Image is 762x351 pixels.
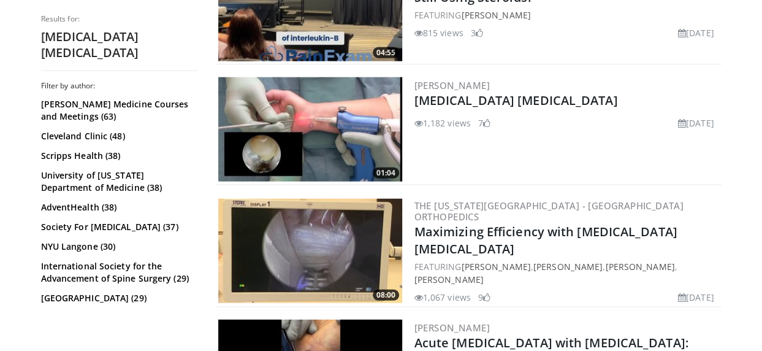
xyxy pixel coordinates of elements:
a: Society For [MEDICAL_DATA] (37) [41,221,194,233]
a: [PERSON_NAME] [414,322,490,334]
li: [DATE] [678,117,714,129]
a: NYU Langone (30) [41,241,194,253]
span: 08:00 [373,290,399,301]
span: 04:55 [373,47,399,58]
a: Scripps Health (38) [41,150,194,162]
a: 01:04 [218,77,402,182]
img: f0ad5576-d8ba-4bac-9a7d-39d31f3cf77b.300x170_q85_crop-smart_upscale.jpg [218,199,402,303]
p: Results for: [41,14,197,24]
li: 7 [478,117,490,129]
a: [PERSON_NAME] [414,79,490,91]
a: [PERSON_NAME] [605,261,674,272]
li: [DATE] [678,291,714,304]
a: International Society for the Advancement of Spine Surgery (29) [41,260,194,285]
li: 3 [471,26,483,39]
li: 815 views [414,26,463,39]
a: [GEOGRAPHIC_DATA] (29) [41,292,194,304]
img: 18ba84e6-1e16-458f-8bed-22d2582081bb.300x170_q85_crop-smart_upscale.jpg [218,77,402,182]
span: 01:04 [373,168,399,179]
div: FEATURING [414,9,719,21]
h3: Filter by author: [41,81,197,91]
a: [PERSON_NAME] [461,261,530,272]
div: FEATURING , , , [414,260,719,286]
a: AdventHealth (38) [41,201,194,214]
h2: [MEDICAL_DATA] [MEDICAL_DATA] [41,29,197,61]
a: Maximizing Efficiency with [MEDICAL_DATA] [MEDICAL_DATA] [414,223,677,257]
li: 1,182 views [414,117,471,129]
li: [DATE] [678,26,714,39]
li: 1,067 views [414,291,471,304]
a: [PERSON_NAME] Medicine Courses and Meetings (63) [41,98,194,123]
a: Cleveland Clinic (48) [41,130,194,142]
a: [PERSON_NAME] [414,274,484,285]
a: [PERSON_NAME] [461,9,530,21]
a: The [US_STATE][GEOGRAPHIC_DATA] - [GEOGRAPHIC_DATA] Orthopedics [414,199,684,223]
a: [MEDICAL_DATA] [MEDICAL_DATA] [414,92,618,109]
a: [PERSON_NAME] [533,261,603,272]
a: 08:00 [218,199,402,303]
li: 9 [478,291,490,304]
a: University of [US_STATE] Department of Medicine (38) [41,169,194,194]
